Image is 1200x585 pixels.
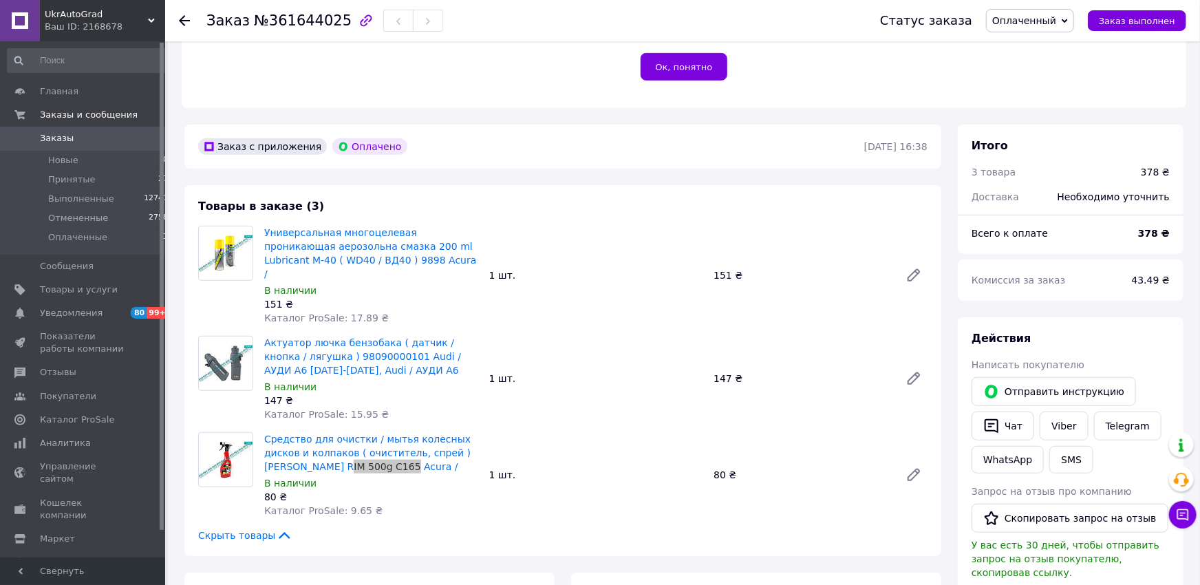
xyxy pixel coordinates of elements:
[40,533,75,545] span: Маркет
[972,191,1019,202] span: Доставка
[206,12,250,29] span: Заказ
[972,139,1008,152] span: Итого
[48,231,107,244] span: Оплаченные
[40,132,74,145] span: Заказы
[1094,412,1161,440] a: Telegram
[1049,182,1178,212] div: Необходимо уточнить
[40,437,91,449] span: Аналитика
[198,200,324,213] span: Товары в заказе (3)
[900,262,928,289] a: Редактировать
[199,442,253,478] img: Средство для очистки / мытья колесных дисков и колпаков ( очиститель, спрей ) CARSO RIM 500g C165...
[40,414,114,426] span: Каталог ProSale
[40,366,76,379] span: Отзывы
[1099,16,1175,26] span: Заказ выполнен
[864,141,928,152] time: [DATE] 16:38
[972,446,1044,474] a: WhatsApp
[199,345,253,382] img: Актуатор лючка бензобака ( датчик / кнопка / лягушка ) 98090000101 Audi / АУДИ A6 2004-2011, Audi...
[40,260,94,273] span: Сообщения
[972,412,1034,440] button: Чат
[972,275,1066,286] span: Комиссия за заказ
[972,486,1132,497] span: Запрос на отзыв про компанию
[708,369,894,388] div: 147 ₴
[972,167,1016,178] span: 3 товара
[1040,412,1088,440] a: Viber
[972,228,1048,239] span: Всего к оплате
[264,478,317,489] span: В наличии
[264,434,471,472] a: Средство для очистки / мытья колесных дисков и колпаков ( очиститель, спрей ) [PERSON_NAME] RIM 5...
[40,284,118,296] span: Товары и услуги
[972,504,1168,533] button: Скопировать запрос на отзыв
[199,235,253,272] img: Универсальная многоцелевая проникающая аерозольна смазка 200 ml Lubricant M-40 ( WD40 / ВД40 ) 98...
[179,14,190,28] div: Вернуться назад
[332,138,407,155] div: Оплачено
[40,307,103,319] span: Уведомления
[264,337,461,376] a: Актуатор лючка бензобака ( датчик / кнопка / лягушка ) 98090000101 Audi / АУДИ A6 [DATE]-[DATE], ...
[48,173,96,186] span: Принятые
[254,12,352,29] span: №361644025
[264,394,478,407] div: 147 ₴
[40,460,127,485] span: Управление сайтом
[880,14,972,28] div: Статус заказа
[149,212,168,224] span: 2758
[641,53,727,81] button: Ок, понятно
[48,193,114,205] span: Выполненные
[264,227,476,279] a: Универсальная многоцелевая проникающая аерозольна смазка 200 ml Lubricant M-40 ( WD40 / ВД40 ) 98...
[40,109,138,121] span: Заказы и сообщения
[40,85,78,98] span: Главная
[264,285,317,296] span: В наличии
[158,173,168,186] span: 27
[264,312,389,323] span: Каталог ProSale: 17.89 ₴
[972,377,1136,406] button: Отправить инструкцию
[40,556,90,568] span: Настройки
[708,465,894,485] div: 80 ₴
[40,390,96,403] span: Покупатели
[484,266,709,285] div: 1 шт.
[144,193,168,205] span: 12747
[484,369,709,388] div: 1 шт.
[655,62,712,72] span: Ок, понятно
[131,307,147,319] span: 80
[264,409,389,420] span: Каталог ProSale: 15.95 ₴
[264,505,383,516] span: Каталог ProSale: 9.65 ₴
[40,330,127,355] span: Показатели работы компании
[48,212,108,224] span: Отмененные
[1141,165,1170,179] div: 378 ₴
[40,497,127,522] span: Кошелек компании
[972,540,1159,578] span: У вас есть 30 дней, чтобы отправить запрос на отзыв покупателю, скопировав ссылку.
[147,307,169,319] span: 99+
[972,332,1031,345] span: Действия
[708,266,894,285] div: 151 ₴
[264,381,317,392] span: В наличии
[1088,10,1186,31] button: Заказ выполнен
[264,490,478,504] div: 80 ₴
[484,465,709,485] div: 1 шт.
[900,365,928,392] a: Редактировать
[972,359,1084,370] span: Написать покупателю
[198,138,327,155] div: Заказ с приложения
[45,21,165,33] div: Ваш ID: 2168678
[198,529,292,542] span: Скрыть товары
[1132,275,1170,286] span: 43.49 ₴
[1049,446,1093,474] button: SMS
[900,461,928,489] a: Редактировать
[264,297,478,311] div: 151 ₴
[1138,228,1170,239] b: 378 ₴
[1169,501,1197,529] button: Чат с покупателем
[7,48,169,73] input: Поиск
[45,8,148,21] span: UkrAutoGrad
[992,15,1056,26] span: Оплаченный
[48,154,78,167] span: Новые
